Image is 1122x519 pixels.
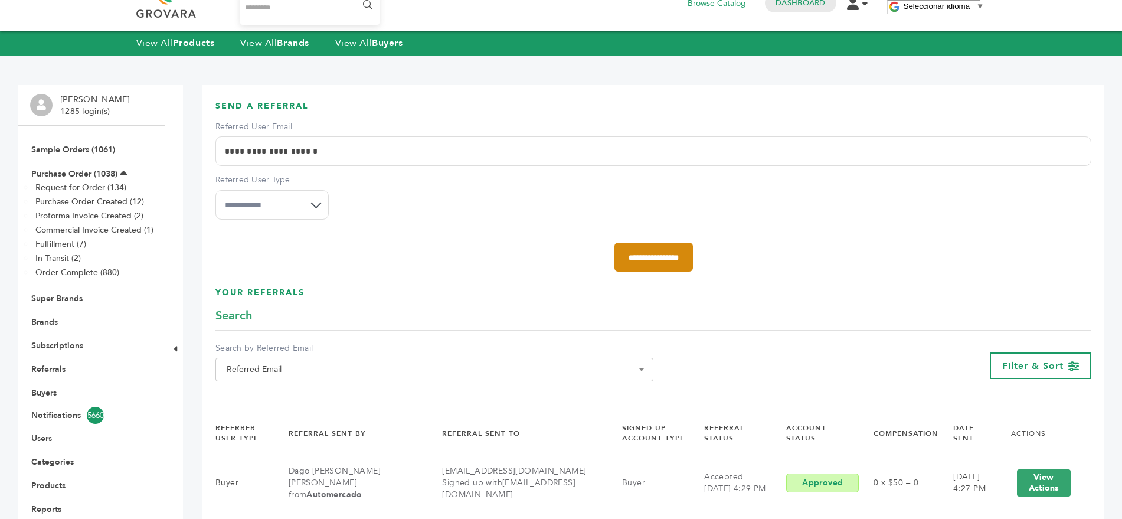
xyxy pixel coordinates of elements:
[976,2,984,11] span: ▼
[786,474,859,492] div: Approved
[31,168,117,179] a: Purchase Order (1038)
[35,253,81,264] a: In-Transit (2)
[289,429,366,438] a: REFERRAL SENT BY
[31,456,74,468] a: Categories
[215,174,329,186] label: Referred User Type
[996,413,1077,453] th: Actions
[35,267,119,278] a: Order Complete (880)
[240,37,309,50] a: View AllBrands
[442,477,575,500] span: Signed up with [EMAIL_ADDRESS][DOMAIN_NAME]
[30,94,53,116] img: profile.png
[215,358,653,381] span: Referred Email
[215,423,259,443] a: REFERRER USER TYPE
[31,316,58,328] a: Brands
[31,293,83,304] a: Super Brands
[173,37,214,50] strong: Products
[289,465,381,500] a: Dago [PERSON_NAME] [PERSON_NAME] from
[215,121,1091,133] label: Referred User Email
[372,37,403,50] strong: Buyers
[277,37,309,50] strong: Brands
[136,37,215,50] a: View AllProducts
[215,308,252,324] span: Search
[215,342,653,354] label: Search by Referred Email
[622,477,645,488] a: Buyer
[35,182,126,193] a: Request for Order (134)
[60,94,138,117] li: [PERSON_NAME] - 1285 login(s)
[442,429,520,438] a: REFERRAL SENT TO
[215,453,274,513] td: Buyer
[953,423,974,443] a: DATE SENT
[35,210,143,221] a: Proforma Invoice Created (2)
[31,340,83,351] a: Subscriptions
[31,144,115,155] a: Sample Orders (1061)
[953,471,986,494] span: [DATE] 4:27 PM
[874,429,938,438] a: COMPENSATION
[35,239,86,250] a: Fulfillment (7)
[31,433,52,444] a: Users
[442,465,586,500] a: [EMAIL_ADDRESS][DOMAIN_NAME]
[859,453,938,513] td: 0 x $50 = 0
[1017,469,1071,497] button: View Actions
[904,2,984,11] a: Seleccionar idioma​
[1002,360,1064,373] span: Filter & Sort
[35,224,153,236] a: Commercial Invoice Created (1)
[222,361,647,378] span: Referred Email
[306,489,362,500] b: Automercado
[31,364,66,375] a: Referrals
[31,480,66,491] a: Products
[215,287,1091,308] h3: Your Referrals
[35,196,144,207] a: Purchase Order Created (12)
[335,37,403,50] a: View AllBuyers
[87,407,104,424] span: 5660
[215,100,1091,121] h3: Send A Referral
[704,423,744,443] a: REFERRAL STATUS
[704,471,766,494] a: Accepted [DATE] 4:29 PM
[31,387,57,399] a: Buyers
[786,423,826,443] a: ACCOUNT STATUS
[31,407,152,424] a: Notifications5660
[904,2,970,11] span: Seleccionar idioma
[622,423,685,443] a: SIGNED UP ACCOUNT TYPE
[31,504,61,515] a: Reports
